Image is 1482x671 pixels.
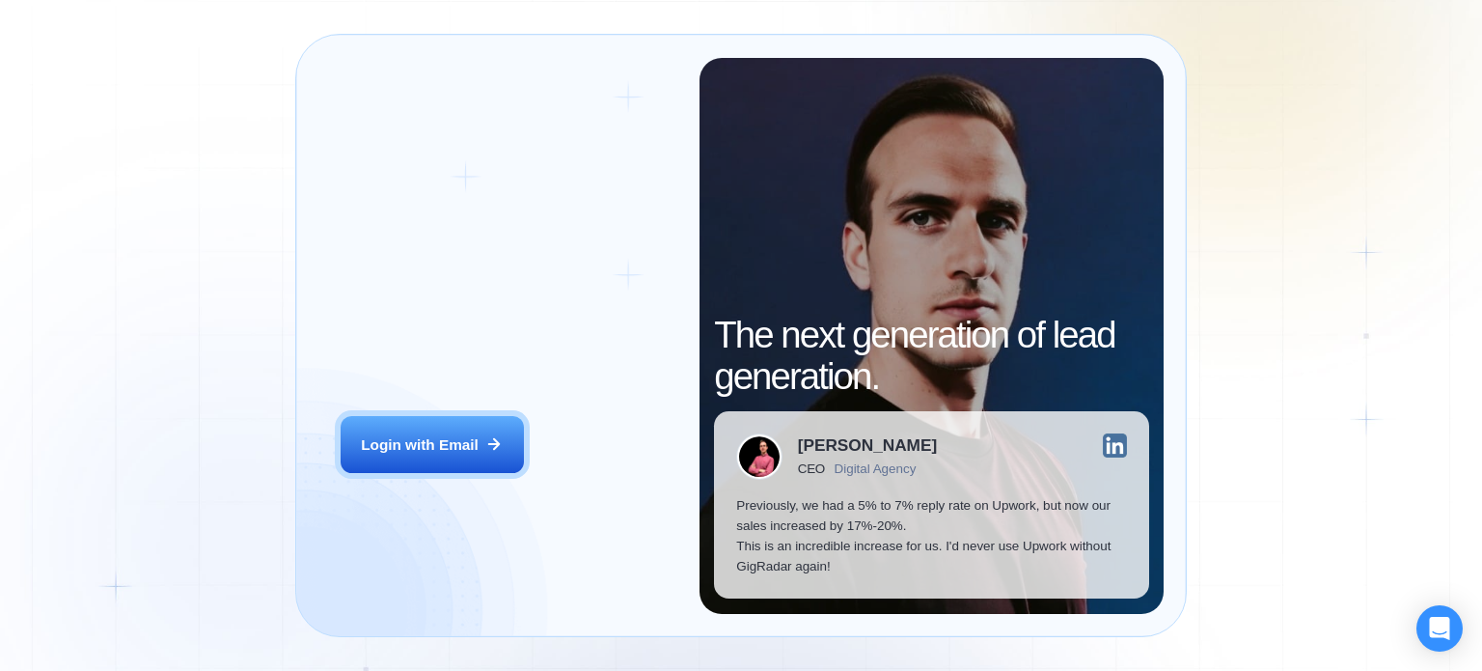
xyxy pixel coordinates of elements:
div: Login with Email [361,434,479,455]
div: [PERSON_NAME] [798,437,937,454]
h2: The next generation of lead generation. [714,315,1149,396]
div: Open Intercom Messenger [1416,605,1463,652]
div: CEO [798,461,825,476]
button: Login with Email [341,416,524,474]
div: Digital Agency [835,461,917,476]
p: Previously, we had a 5% to 7% reply rate on Upwork, but now our sales increased by 17%-20%. This ... [736,495,1127,577]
